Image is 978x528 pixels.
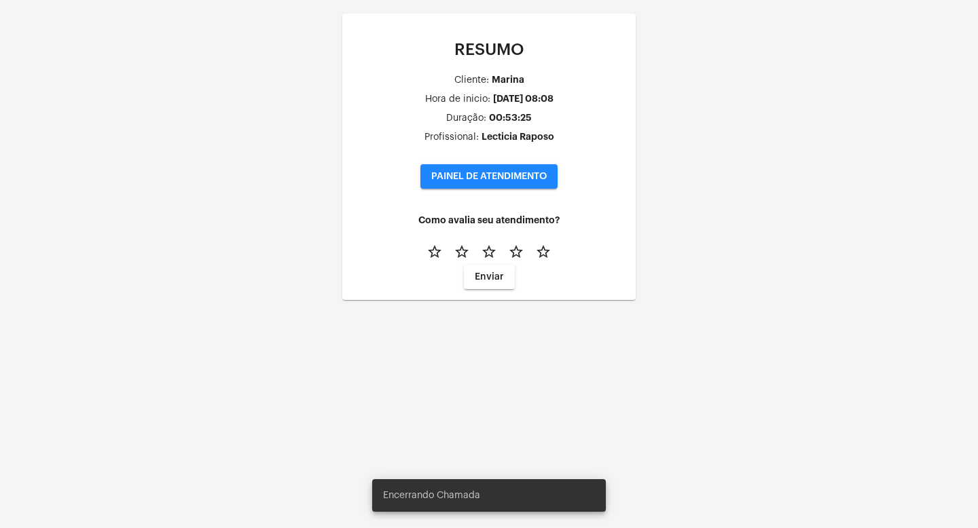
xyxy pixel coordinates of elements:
[464,265,515,289] button: Enviar
[431,172,547,181] span: PAINEL DE ATENDIMENTO
[475,272,504,282] span: Enviar
[424,132,479,143] div: Profissional:
[425,94,490,105] div: Hora de inicio:
[482,132,554,142] div: Lecticia Raposo
[535,244,551,260] mat-icon: star_border
[420,164,558,189] button: PAINEL DE ATENDIMENTO
[489,113,532,123] div: 00:53:25
[353,215,625,225] h4: Como avalia seu atendimento?
[454,244,470,260] mat-icon: star_border
[383,489,480,502] span: Encerrando Chamada
[481,244,497,260] mat-icon: star_border
[493,94,554,104] div: [DATE] 08:08
[492,75,524,85] div: Marina
[353,41,625,58] p: RESUMO
[454,75,489,86] div: Cliente:
[508,244,524,260] mat-icon: star_border
[446,113,486,124] div: Duração:
[427,244,443,260] mat-icon: star_border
